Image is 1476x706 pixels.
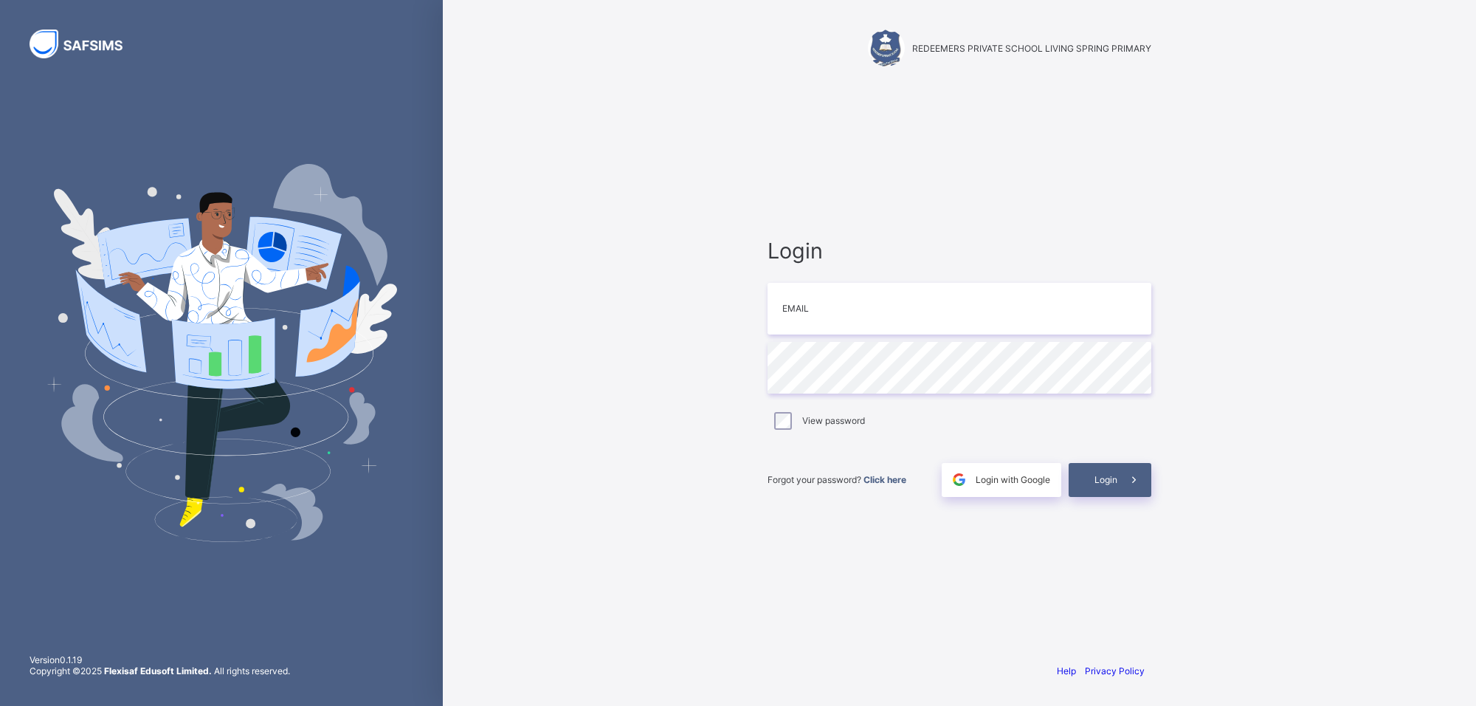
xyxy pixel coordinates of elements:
span: REDEEMERS PRIVATE SCHOOL LIVING SPRING PRIMARY [912,43,1151,54]
span: Forgot your password? [768,474,906,485]
a: Click here [863,474,906,485]
a: Privacy Policy [1085,665,1145,676]
span: Copyright © 2025 All rights reserved. [30,665,290,676]
span: Version 0.1.19 [30,654,290,665]
span: Login with Google [976,474,1050,485]
img: Hero Image [46,164,397,542]
strong: Flexisaf Edusoft Limited. [104,665,212,676]
img: google.396cfc9801f0270233282035f929180a.svg [951,471,968,488]
a: Help [1057,665,1076,676]
label: View password [802,415,865,426]
img: SAFSIMS Logo [30,30,140,58]
span: Login [1094,474,1117,485]
span: Login [768,238,1151,264]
